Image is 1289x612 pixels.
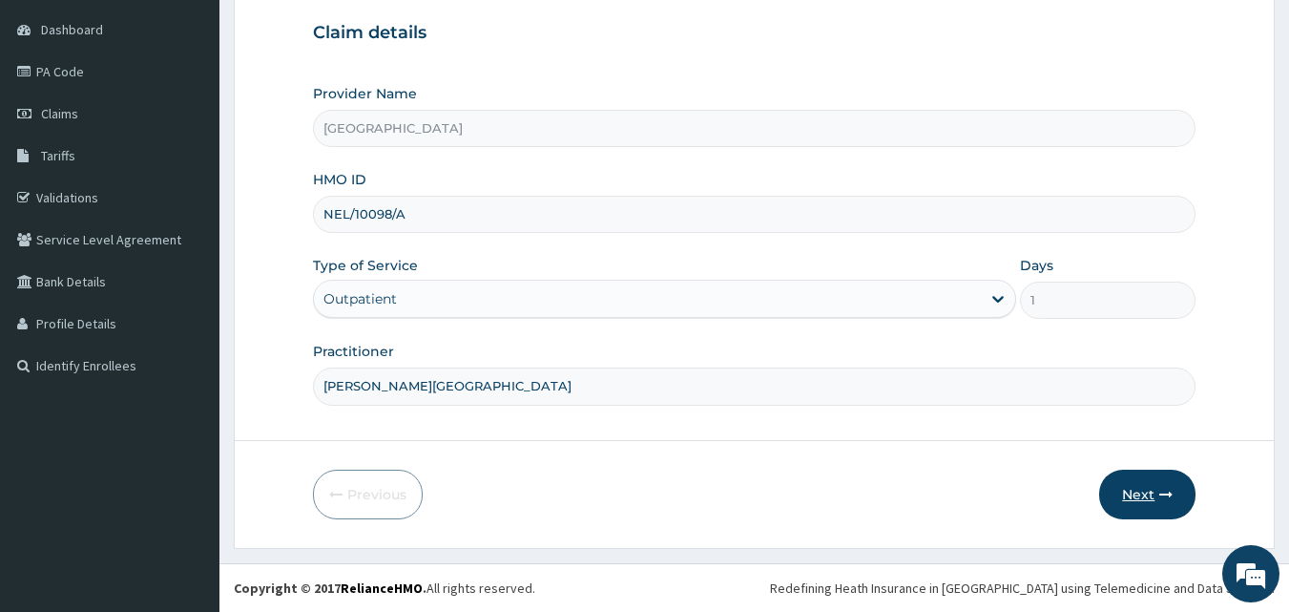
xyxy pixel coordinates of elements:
h3: Claim details [313,23,1196,44]
footer: All rights reserved. [219,563,1289,612]
label: Provider Name [313,84,417,103]
input: Enter HMO ID [313,196,1196,233]
button: Previous [313,470,423,519]
div: Minimize live chat window [313,10,359,55]
div: Chat with us now [99,107,321,132]
input: Enter Name [313,368,1196,405]
button: Next [1099,470,1195,519]
textarea: Type your message and hit 'Enter' [10,409,364,475]
label: Type of Service [313,256,418,275]
img: d_794563401_company_1708531726252_794563401 [35,95,77,143]
span: Dashboard [41,21,103,38]
div: Outpatient [323,289,397,308]
span: We're online! [111,184,263,377]
span: Claims [41,105,78,122]
a: RelianceHMO [341,580,423,597]
label: Days [1020,256,1053,275]
div: Redefining Heath Insurance in [GEOGRAPHIC_DATA] using Telemedicine and Data Science! [770,579,1275,598]
strong: Copyright © 2017 . [234,580,426,597]
span: Tariffs [41,147,75,164]
label: Practitioner [313,342,394,361]
label: HMO ID [313,170,366,189]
